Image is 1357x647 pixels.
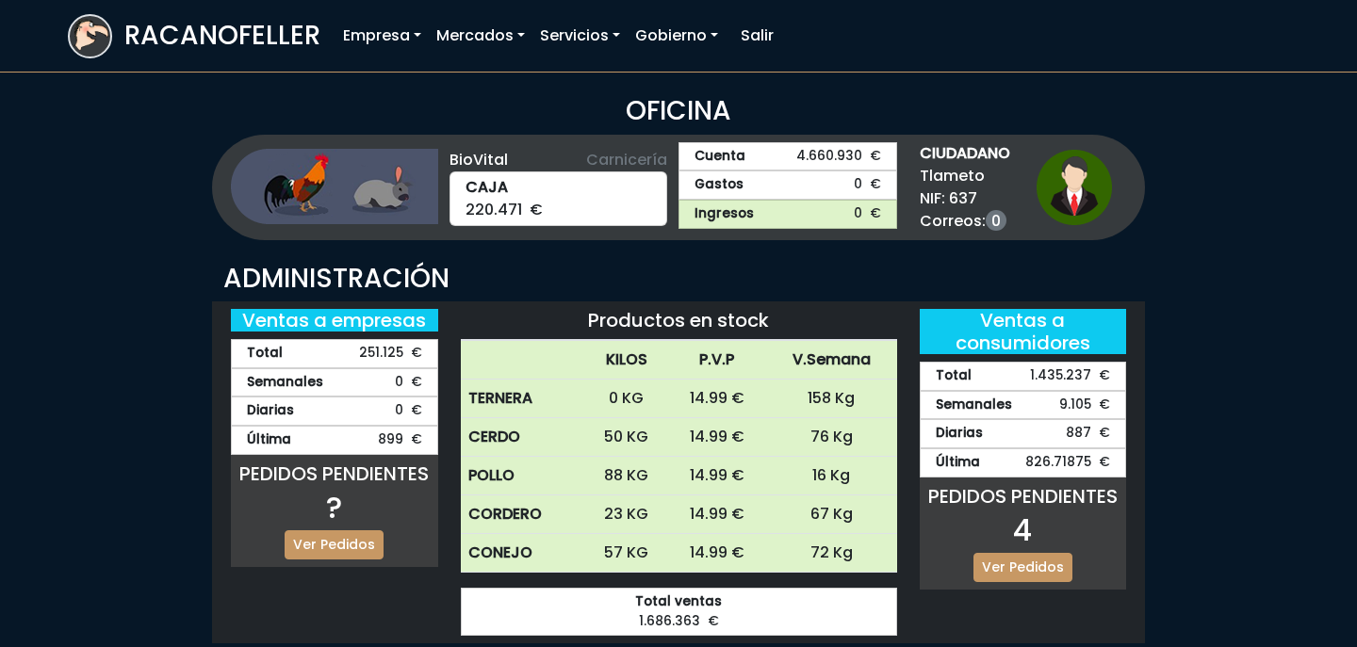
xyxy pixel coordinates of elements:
img: ganaderia.png [231,149,438,224]
a: Salir [733,17,781,55]
strong: Ingresos [695,204,754,224]
h5: Ventas a empresas [231,309,438,332]
th: V.Semana [766,341,897,380]
span: 4 [1013,509,1032,551]
div: 9.105 € [920,391,1127,420]
strong: Semanales [936,396,1012,415]
strong: Cuenta [695,147,745,167]
h5: Productos en stock [461,309,897,332]
td: 158 Kg [766,380,897,418]
a: Empresa [335,17,429,55]
a: RACANOFELLER [68,9,320,63]
td: 23 KG [584,495,667,534]
span: Carnicería [586,149,667,171]
strong: Diarias [247,401,294,421]
td: 50 KG [584,418,667,457]
span: Correos: [920,210,1010,233]
td: 14.99 € [668,457,766,495]
th: P.V.P [668,341,766,380]
h5: PEDIDOS PENDIENTES [231,462,438,485]
th: KILOS [584,341,667,380]
strong: Última [247,430,291,450]
strong: Gastos [695,175,744,195]
div: 0 € [231,396,438,426]
th: TERNERA [461,380,585,418]
img: logoracarojo.png [70,16,110,52]
strong: Semanales [247,373,323,393]
th: CORDERO [461,495,585,534]
td: 0 KG [584,380,667,418]
td: 14.99 € [668,495,766,534]
strong: Última [936,453,980,473]
strong: Total [936,366,972,386]
td: 14.99 € [668,380,766,418]
a: Gastos0 € [678,170,897,200]
span: Tlameto [920,165,1010,187]
td: 16 Kg [766,457,897,495]
span: ? [326,486,342,528]
td: 88 KG [584,457,667,495]
a: Servicios [532,17,628,55]
td: 72 Kg [766,534,897,573]
img: ciudadano1.png [1037,150,1112,225]
a: Mercados [429,17,532,55]
div: 826.71875 € [920,448,1127,477]
td: 67 Kg [766,495,897,534]
a: Ver Pedidos [285,530,384,559]
td: 14.99 € [668,534,766,573]
div: 220.471 € [450,171,668,226]
strong: CIUDADANO [920,142,1010,165]
div: 899 € [231,426,438,455]
strong: Diarias [936,424,983,444]
div: 251.125 € [231,339,438,368]
th: CONEJO [461,534,585,573]
strong: Total [247,344,283,364]
a: 0 [986,210,1006,231]
a: Ingresos0 € [678,200,897,229]
td: 57 KG [584,534,667,573]
h3: OFICINA [68,95,1289,127]
div: BioVital [450,149,668,171]
th: CERDO [461,418,585,457]
strong: Total ventas [477,592,881,612]
td: 14.99 € [668,418,766,457]
div: 1.686.363 € [461,588,897,636]
div: 1.435.237 € [920,362,1127,391]
strong: CAJA [466,176,652,199]
h5: Ventas a consumidores [920,309,1127,354]
h3: RACANOFELLER [124,20,320,52]
td: 76 Kg [766,418,897,457]
h3: ADMINISTRACIÓN [223,263,1134,295]
th: POLLO [461,457,585,495]
a: Gobierno [628,17,726,55]
h5: PEDIDOS PENDIENTES [920,485,1127,508]
div: 0 € [231,368,438,397]
a: Ver Pedidos [973,553,1072,582]
a: Cuenta4.660.930 € [678,142,897,171]
div: 887 € [920,419,1127,448]
span: NIF: 637 [920,187,1010,210]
